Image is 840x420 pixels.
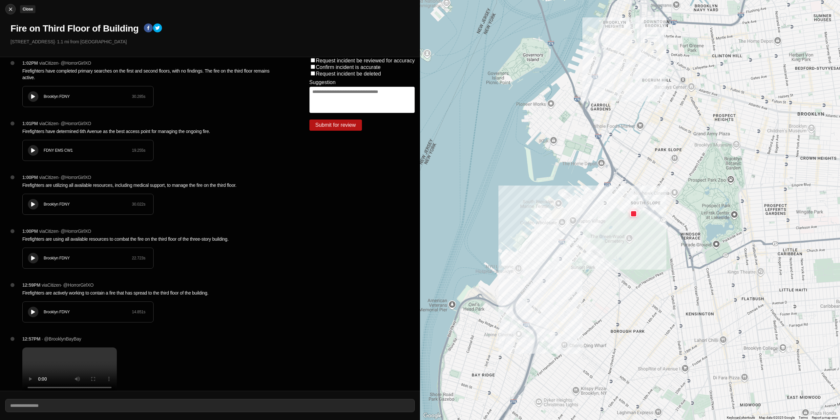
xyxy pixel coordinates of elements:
[22,68,283,81] p: Firefighters have completed primary searches on the first and second floors, with no findings. Th...
[42,282,94,288] p: via Citizen · @ HorrorGirlXO
[22,236,283,242] p: Firefighters are using all available resources to combat the fire on the third floor of the three...
[5,4,16,14] button: cancelClose
[153,23,162,34] button: twitter
[22,60,38,66] p: 1:02PM
[132,94,145,99] div: 30.285 s
[132,202,145,207] div: 30.022 s
[759,416,795,419] span: Map data ©2025 Google
[22,174,38,181] p: 1:00PM
[812,416,838,419] a: Report a map error
[7,6,14,12] img: cancel
[39,120,91,127] p: via Citizen · @ HorrorGirlXO
[144,23,153,34] button: facebook
[22,290,283,296] p: Firefighters are actively working to contain a fire that has spread to the third floor of the bui...
[44,148,132,153] div: FDNY EMS CW1
[309,79,336,85] label: Suggestion
[44,255,132,261] div: Brooklyn FDNY
[316,58,415,63] label: Request incident be reviewed for accuracy
[132,148,145,153] div: 19.255 s
[44,94,132,99] div: Brooklyn FDNY
[44,309,132,315] div: Brooklyn FDNY
[10,38,415,45] p: [STREET_ADDRESS] · 1.1 mi from [GEOGRAPHIC_DATA]
[10,23,138,34] h1: Fire on Third Floor of Building
[22,336,40,342] p: 12:57PM
[132,309,145,315] div: 14.851 s
[42,336,81,342] p: · @BrooklynBayBay
[22,282,40,288] p: 12:59PM
[316,64,381,70] label: Confirm incident is accurate
[22,228,38,234] p: 1:00PM
[22,120,38,127] p: 1:01PM
[44,202,132,207] div: Brooklyn FDNY
[309,120,362,131] button: Submit for review
[316,71,381,77] label: Request incident be deleted
[22,128,283,135] p: Firefighters have determined 6th Avenue as the best access point for managing the ongoing fire.
[39,60,91,66] p: via Citizen · @ HorrorGirlXO
[799,416,808,419] a: Terms (opens in new tab)
[39,174,91,181] p: via Citizen · @ HorrorGirlXO
[22,182,283,188] p: Firefighters are utilizing all available resources, including medical support, to manage the fire...
[23,7,33,11] small: Close
[727,415,755,420] button: Keyboard shortcuts
[422,411,443,420] a: Open this area in Google Maps (opens a new window)
[39,228,91,234] p: via Citizen · @ HorrorGirlXO
[132,255,145,261] div: 22.723 s
[422,411,443,420] img: Google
